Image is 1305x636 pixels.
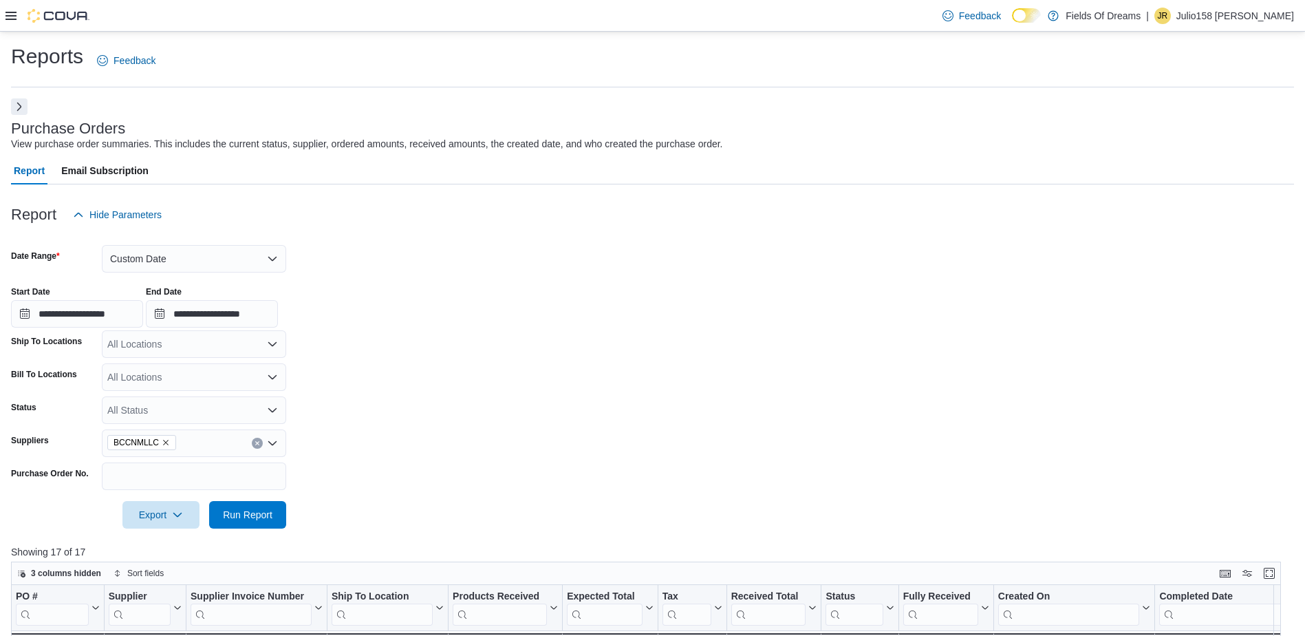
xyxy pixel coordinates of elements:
[1159,591,1301,626] div: Completed Date
[567,591,643,604] div: Expected Total
[903,591,978,626] div: Fully Received
[223,508,272,522] span: Run Report
[114,436,159,449] span: BCCNMLLC
[11,468,89,479] label: Purchase Order No.
[191,591,312,626] div: Supplier Invoice Number
[332,591,433,604] div: Ship To Location
[1012,8,1041,23] input: Dark Mode
[731,591,806,604] div: Received Total
[11,206,56,223] h3: Report
[1146,8,1149,24] p: |
[903,591,978,604] div: Fully Received
[61,157,149,184] span: Email Subscription
[332,591,433,626] div: Ship To Location
[122,501,199,529] button: Export
[11,43,83,70] h1: Reports
[267,372,278,383] button: Open list of options
[14,157,45,184] span: Report
[826,591,883,604] div: Status
[1176,8,1294,24] p: Julio158 [PERSON_NAME]
[1159,591,1301,604] div: Completed Date
[12,565,107,582] button: 3 columns hidden
[937,2,1006,30] a: Feedback
[108,565,169,582] button: Sort fields
[89,208,162,222] span: Hide Parameters
[11,435,49,446] label: Suppliers
[146,300,278,328] input: Press the down key to open a popover containing a calendar.
[662,591,711,604] div: Tax
[826,591,894,626] button: Status
[28,9,89,23] img: Cova
[11,402,36,413] label: Status
[11,251,60,262] label: Date Range
[998,591,1140,604] div: Created On
[16,591,89,604] div: PO #
[11,137,723,151] div: View purchase order summaries. This includes the current status, supplier, ordered amounts, recei...
[162,438,170,447] button: Remove BCCNMLLC from selection in this group
[826,591,883,626] div: Status
[146,286,182,297] label: End Date
[16,591,100,626] button: PO #
[109,591,171,626] div: Supplier
[102,245,286,273] button: Custom Date
[998,591,1151,626] button: Created On
[109,591,171,604] div: Supplier
[267,438,278,449] button: Open list of options
[267,339,278,350] button: Open list of options
[11,369,77,380] label: Bill To Locations
[731,591,806,626] div: Received Total
[11,336,82,347] label: Ship To Locations
[107,435,176,450] span: BCCNMLLC
[11,120,125,137] h3: Purchase Orders
[191,591,312,604] div: Supplier Invoice Number
[453,591,547,604] div: Products Received
[662,591,711,626] div: Tax
[209,501,286,529] button: Run Report
[267,405,278,416] button: Open list of options
[453,591,558,626] button: Products Received
[1239,565,1255,582] button: Display options
[31,568,101,579] span: 3 columns hidden
[998,591,1140,626] div: Created On
[567,591,654,626] button: Expected Total
[11,545,1294,559] p: Showing 17 of 17
[109,591,182,626] button: Supplier
[1157,8,1167,24] span: JR
[131,501,191,529] span: Export
[731,591,817,626] button: Received Total
[191,591,323,626] button: Supplier Invoice Number
[11,98,28,115] button: Next
[11,300,143,328] input: Press the down key to open a popover containing a calendar.
[127,568,164,579] span: Sort fields
[1261,565,1277,582] button: Enter fullscreen
[903,591,989,626] button: Fully Received
[959,9,1001,23] span: Feedback
[662,591,722,626] button: Tax
[332,591,444,626] button: Ship To Location
[1217,565,1233,582] button: Keyboard shortcuts
[252,438,263,449] button: Clear input
[567,591,643,626] div: Expected Total
[453,591,547,626] div: Products Received
[67,201,167,229] button: Hide Parameters
[1066,8,1141,24] p: Fields Of Dreams
[11,286,50,297] label: Start Date
[114,54,155,67] span: Feedback
[1154,8,1171,24] div: Julio158 Retana
[16,591,89,626] div: PO # URL
[91,47,161,74] a: Feedback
